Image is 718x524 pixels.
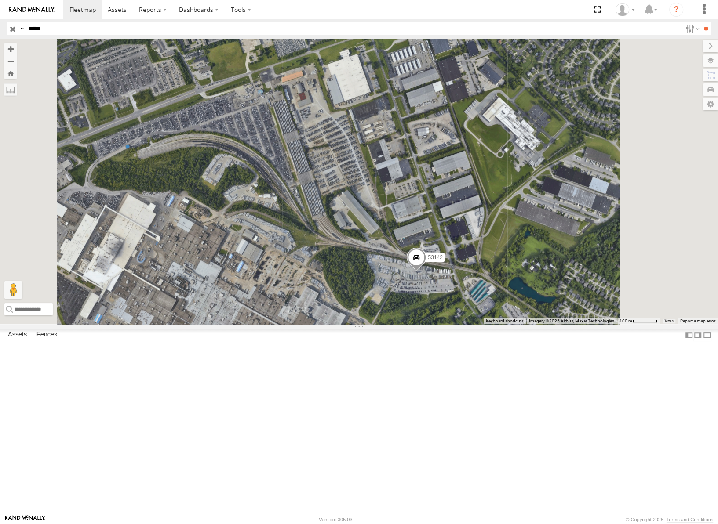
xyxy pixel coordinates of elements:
[664,319,674,322] a: Terms
[319,517,352,522] div: Version: 305.03
[617,318,660,324] button: Map Scale: 100 m per 53 pixels
[667,517,713,522] a: Terms and Conditions
[620,318,632,323] span: 100 m
[680,318,715,323] a: Report a map error
[5,515,45,524] a: Visit our Website
[4,281,22,299] button: Drag Pegman onto the map to open Street View
[32,329,62,341] label: Fences
[612,3,638,16] div: Miky Transport
[18,22,26,35] label: Search Query
[428,254,442,260] span: 53142
[693,329,702,341] label: Dock Summary Table to the Right
[4,329,31,341] label: Assets
[682,22,701,35] label: Search Filter Options
[4,43,17,55] button: Zoom in
[4,83,17,96] label: Measure
[9,7,55,13] img: rand-logo.svg
[626,517,713,522] div: © Copyright 2025 -
[669,3,683,17] i: ?
[529,318,614,323] span: Imagery ©2025 Airbus, Maxar Technologies
[703,329,711,341] label: Hide Summary Table
[685,329,693,341] label: Dock Summary Table to the Left
[4,55,17,67] button: Zoom out
[486,318,524,324] button: Keyboard shortcuts
[4,67,17,79] button: Zoom Home
[703,98,718,110] label: Map Settings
